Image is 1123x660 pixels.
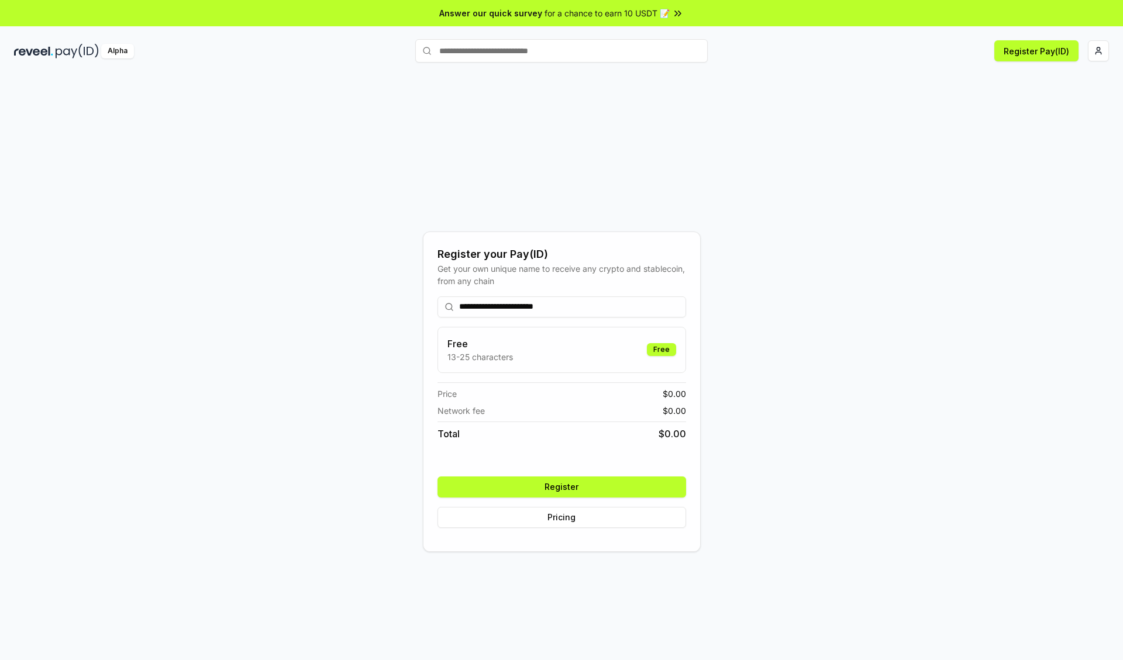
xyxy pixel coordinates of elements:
[447,337,513,351] h3: Free
[438,507,686,528] button: Pricing
[663,405,686,417] span: $ 0.00
[647,343,676,356] div: Free
[438,246,686,262] div: Register your Pay(ID)
[663,388,686,400] span: $ 0.00
[994,40,1079,61] button: Register Pay(ID)
[56,44,99,58] img: pay_id
[438,405,485,417] span: Network fee
[438,427,460,441] span: Total
[438,476,686,497] button: Register
[659,427,686,441] span: $ 0.00
[438,262,686,287] div: Get your own unique name to receive any crypto and stablecoin, from any chain
[101,44,134,58] div: Alpha
[545,7,670,19] span: for a chance to earn 10 USDT 📝
[447,351,513,363] p: 13-25 characters
[14,44,53,58] img: reveel_dark
[438,388,457,400] span: Price
[439,7,542,19] span: Answer our quick survey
